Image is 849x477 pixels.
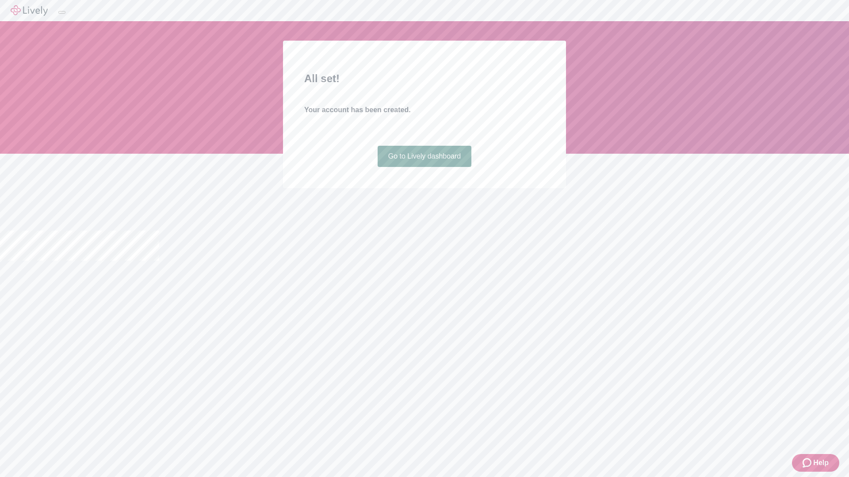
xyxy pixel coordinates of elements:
[378,146,472,167] a: Go to Lively dashboard
[11,5,48,16] img: Lively
[304,71,545,87] h2: All set!
[813,458,829,468] span: Help
[304,105,545,115] h4: Your account has been created.
[58,11,65,14] button: Log out
[792,454,839,472] button: Zendesk support iconHelp
[803,458,813,468] svg: Zendesk support icon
